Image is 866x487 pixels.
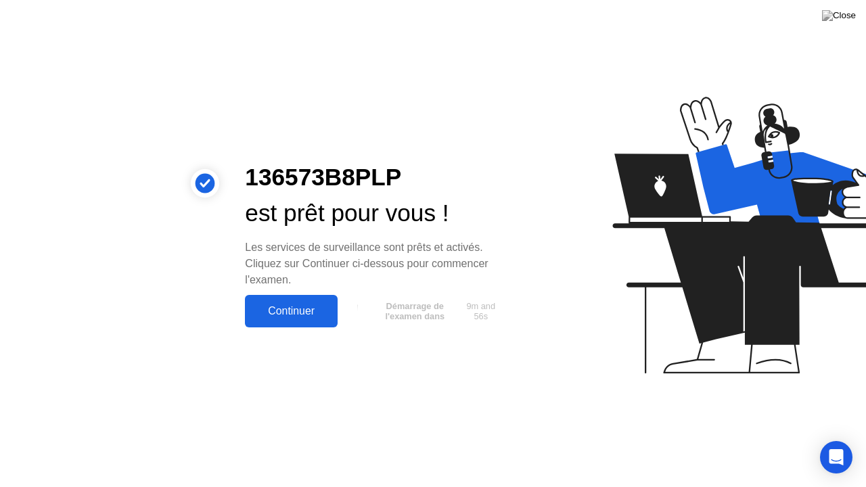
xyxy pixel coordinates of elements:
[463,301,499,321] span: 9m and 56s
[249,305,334,317] div: Continuer
[344,298,503,324] button: Démarrage de l'examen dans9m and 56s
[245,239,503,288] div: Les services de surveillance sont prêts et activés. Cliquez sur Continuer ci-dessous pour commenc...
[245,295,338,327] button: Continuer
[820,441,852,473] div: Open Intercom Messenger
[245,195,503,231] div: est prêt pour vous !
[245,160,503,195] div: 136573B8PLP
[822,10,856,21] img: Close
